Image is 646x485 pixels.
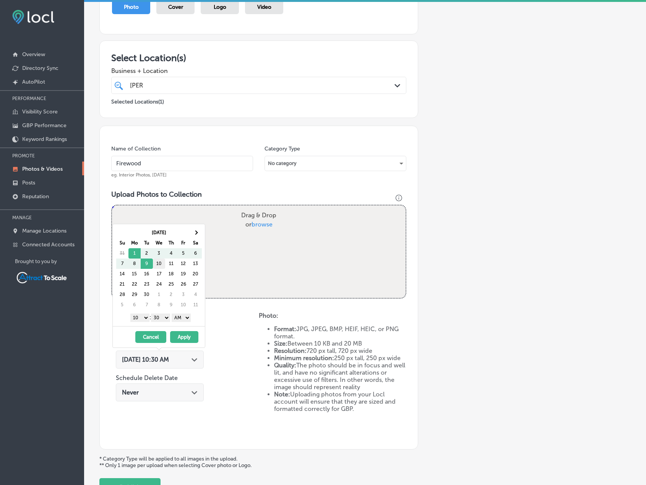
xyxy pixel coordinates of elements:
[165,238,177,248] th: Th
[274,340,287,347] strong: Size:
[190,259,202,269] td: 13
[168,4,183,10] span: Cover
[128,238,141,248] th: Mo
[141,289,153,300] td: 30
[274,325,406,340] li: JPG, JPEG, BMP, HEIF, HEIC, or PNG format.
[99,456,631,469] p: * Category Type will be applied to all images in the upload. ** Only 1 image per upload when sele...
[165,248,177,259] td: 4
[177,248,190,259] td: 5
[22,136,67,142] p: Keyword Rankings
[111,95,164,105] p: Selected Locations ( 1 )
[22,65,58,71] p: Directory Sync
[274,347,307,354] strong: Resolution:
[116,238,128,248] th: Su
[274,354,406,362] li: 250 px tall, 250 px wide
[265,157,406,170] div: No category
[22,122,67,129] p: GBP Performance
[128,259,141,269] td: 8
[165,269,177,279] td: 18
[111,145,161,152] label: Name of Collection
[177,269,190,279] td: 19
[153,259,165,269] td: 10
[22,79,45,85] p: AutoPilot
[141,300,153,310] td: 7
[128,289,141,300] td: 29
[153,269,165,279] td: 17
[274,354,334,362] strong: Minimum resolution:
[135,331,166,343] button: Cancel
[214,4,226,10] span: Logo
[22,51,45,58] p: Overview
[116,300,128,310] td: 5
[22,108,58,115] p: Visibility Score
[116,259,128,269] td: 7
[190,269,202,279] td: 20
[141,269,153,279] td: 16
[190,300,202,310] td: 11
[153,248,165,259] td: 3
[274,340,406,347] li: Between 10 KB and 20 MB
[128,300,141,310] td: 6
[141,248,153,259] td: 2
[274,391,406,412] li: Uploading photos from your Locl account will ensure that they are sized and formatted correctly f...
[274,362,406,391] li: The photo should be in focus and well lit, and have no significant alterations or excessive use o...
[22,241,75,248] p: Connected Accounts
[116,289,128,300] td: 28
[141,279,153,289] td: 23
[128,248,141,259] td: 1
[111,156,253,171] input: Title
[274,347,406,354] li: 720 px tall, 720 px wide
[252,221,273,228] span: browse
[238,208,279,232] label: Drag & Drop or
[177,259,190,269] td: 12
[177,289,190,300] td: 3
[177,279,190,289] td: 26
[165,289,177,300] td: 2
[141,259,153,269] td: 9
[116,279,128,289] td: 21
[111,172,167,178] span: eg. Interior Photos, [DATE]
[274,362,296,369] strong: Quality:
[190,238,202,248] th: Sa
[12,10,54,24] img: fda3e92497d09a02dc62c9cd864e3231.png
[15,270,68,285] img: Attract To Scale
[128,279,141,289] td: 22
[22,193,49,200] p: Reputation
[165,279,177,289] td: 25
[22,166,63,172] p: Photos & Videos
[116,248,128,259] td: 31
[116,269,128,279] td: 14
[122,389,139,396] span: Never
[111,190,406,199] h3: Upload Photos to Collection
[190,289,202,300] td: 4
[153,300,165,310] td: 8
[265,145,300,152] label: Category Type
[22,179,35,186] p: Posts
[116,312,205,323] div: :
[170,331,198,343] button: Apply
[141,238,153,248] th: Tu
[128,228,190,238] th: [DATE]
[177,300,190,310] td: 10
[190,279,202,289] td: 27
[116,374,178,382] label: Schedule Delete Date
[124,4,139,10] span: Photo
[274,391,290,398] strong: Note:
[153,289,165,300] td: 1
[153,279,165,289] td: 24
[165,300,177,310] td: 9
[259,312,278,319] strong: Photo:
[111,67,406,74] span: Business + Location
[177,238,190,248] th: Fr
[257,4,271,10] span: Video
[190,248,202,259] td: 6
[128,269,141,279] td: 15
[22,228,67,234] p: Manage Locations
[153,238,165,248] th: We
[165,259,177,269] td: 11
[15,259,84,264] p: Brought to you by
[122,356,169,363] span: [DATE] 10:30 AM
[111,52,406,63] h3: Select Location(s)
[274,325,296,333] strong: Format:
